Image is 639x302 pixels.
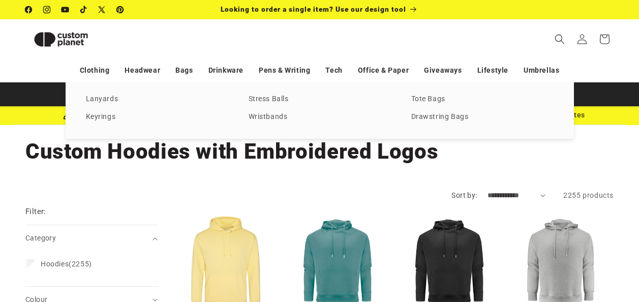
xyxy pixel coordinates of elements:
a: Drinkware [208,62,244,79]
a: Bags [175,62,193,79]
a: Lifestyle [477,62,508,79]
a: Umbrellas [524,62,559,79]
a: Clothing [80,62,110,79]
a: Wristbands [249,110,391,124]
label: Sort by: [451,191,477,199]
img: Custom Planet [25,23,97,55]
span: Hoodies [41,260,69,268]
h1: Custom Hoodies with Embroidered Logos [25,138,614,165]
span: Looking to order a single item? Use our design tool [221,5,406,13]
a: Custom Planet [22,19,131,59]
summary: Category (0 selected) [25,225,158,251]
a: Tech [325,62,342,79]
a: Tote Bags [411,93,554,106]
a: Headwear [125,62,160,79]
summary: Search [549,28,571,50]
span: 2255 products [563,191,614,199]
a: Giveaways [424,62,462,79]
a: Drawstring Bags [411,110,554,124]
a: Stress Balls [249,93,391,106]
a: Keyrings [86,110,228,124]
iframe: Chat Widget [588,253,639,302]
h2: Filter: [25,206,46,218]
a: Lanyards [86,93,228,106]
a: Office & Paper [358,62,409,79]
span: Category [25,234,56,242]
a: Pens & Writing [259,62,310,79]
span: (2255) [41,259,92,268]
